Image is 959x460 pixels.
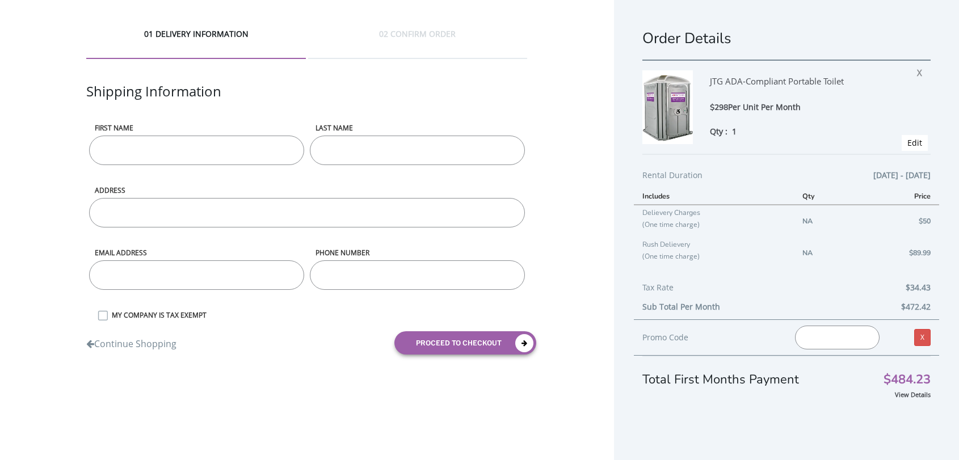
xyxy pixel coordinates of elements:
[914,329,931,346] a: X
[89,123,304,133] label: First name
[917,64,928,78] span: X
[857,237,939,269] td: $89.99
[884,374,931,386] span: $484.23
[794,205,857,237] td: NA
[873,168,931,182] span: [DATE] - [DATE]
[634,205,794,237] td: Delievery Charges
[308,28,527,59] div: 02 CONFIRM ORDER
[86,82,527,123] div: Shipping Information
[634,237,794,269] td: Rush Delievery
[310,123,525,133] label: LAST NAME
[794,188,857,205] th: Qty
[634,188,794,205] th: Includes
[642,281,931,300] div: Tax Rate
[901,301,931,312] b: $472.42
[857,205,939,237] td: $50
[106,310,527,320] label: MY COMPANY IS TAX EXEMPT
[906,281,931,294] span: $34.43
[642,250,785,262] p: (One time charge)
[710,70,901,101] div: JTG ADA-Compliant Portable Toilet
[642,331,778,344] div: Promo Code
[642,28,931,48] h1: Order Details
[914,415,959,460] button: Live Chat
[710,101,901,114] div: $298
[642,301,720,312] b: Sub Total Per Month
[732,126,737,137] span: 1
[642,218,785,230] p: (One time charge)
[394,331,536,355] button: proceed to checkout
[310,248,525,258] label: phone number
[710,125,901,137] div: Qty :
[89,248,304,258] label: Email address
[907,137,922,148] a: Edit
[86,28,305,59] div: 01 DELIVERY INFORMATION
[728,102,801,112] span: Per Unit Per Month
[857,188,939,205] th: Price
[895,390,931,399] a: View Details
[642,356,931,389] div: Total First Months Payment
[642,168,931,188] div: Rental Duration
[86,332,176,351] a: Continue Shopping
[794,237,857,269] td: NA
